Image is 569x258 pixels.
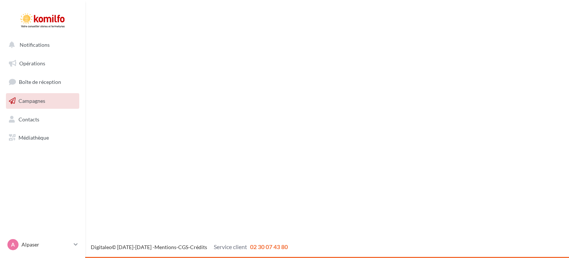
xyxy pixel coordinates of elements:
[19,116,39,122] span: Contacts
[214,243,247,250] span: Service client
[91,244,112,250] a: Digitaleo
[4,93,81,109] a: Campagnes
[4,112,81,127] a: Contacts
[4,130,81,146] a: Médiathèque
[178,244,188,250] a: CGS
[4,56,81,71] a: Opérations
[21,241,71,248] p: Alpaser
[19,60,45,66] span: Opérations
[19,98,45,104] span: Campagnes
[19,79,61,85] span: Boîte de réception
[4,37,78,53] button: Notifications
[11,241,15,248] span: A
[91,244,288,250] span: © [DATE]-[DATE] - - -
[190,244,207,250] a: Crédits
[154,244,176,250] a: Mentions
[250,243,288,250] span: 02 30 07 43 80
[6,238,79,252] a: A Alpaser
[19,134,49,141] span: Médiathèque
[4,74,81,90] a: Boîte de réception
[20,42,50,48] span: Notifications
